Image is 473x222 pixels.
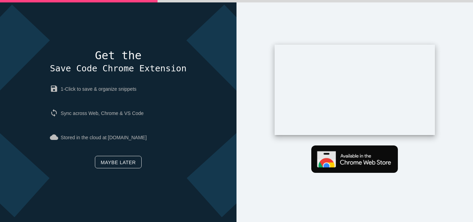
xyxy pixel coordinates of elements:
img: Get Chrome extension [311,145,398,173]
h4: Get the [50,50,186,74]
i: cloud [50,133,61,141]
p: 1-Click to save & organize snippets [50,79,186,99]
p: Stored in the cloud at [DOMAIN_NAME] [50,128,186,147]
p: Sync across Web, Chrome & VS Code [50,104,186,123]
i: save [50,85,61,93]
i: sync [50,109,61,117]
span: Save Code Chrome Extension [50,63,186,73]
a: Maybe later [95,156,142,168]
